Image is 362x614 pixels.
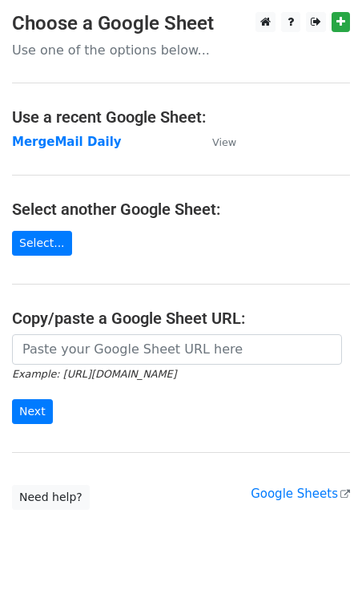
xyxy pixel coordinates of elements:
[12,399,53,424] input: Next
[212,136,236,148] small: View
[12,368,176,380] small: Example: [URL][DOMAIN_NAME]
[12,135,122,149] a: MergeMail Daily
[251,487,350,501] a: Google Sheets
[12,12,350,35] h3: Choose a Google Sheet
[12,107,350,127] h4: Use a recent Google Sheet:
[12,334,342,365] input: Paste your Google Sheet URL here
[12,231,72,256] a: Select...
[12,200,350,219] h4: Select another Google Sheet:
[12,42,350,59] p: Use one of the options below...
[196,135,236,149] a: View
[12,309,350,328] h4: Copy/paste a Google Sheet URL:
[12,485,90,510] a: Need help?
